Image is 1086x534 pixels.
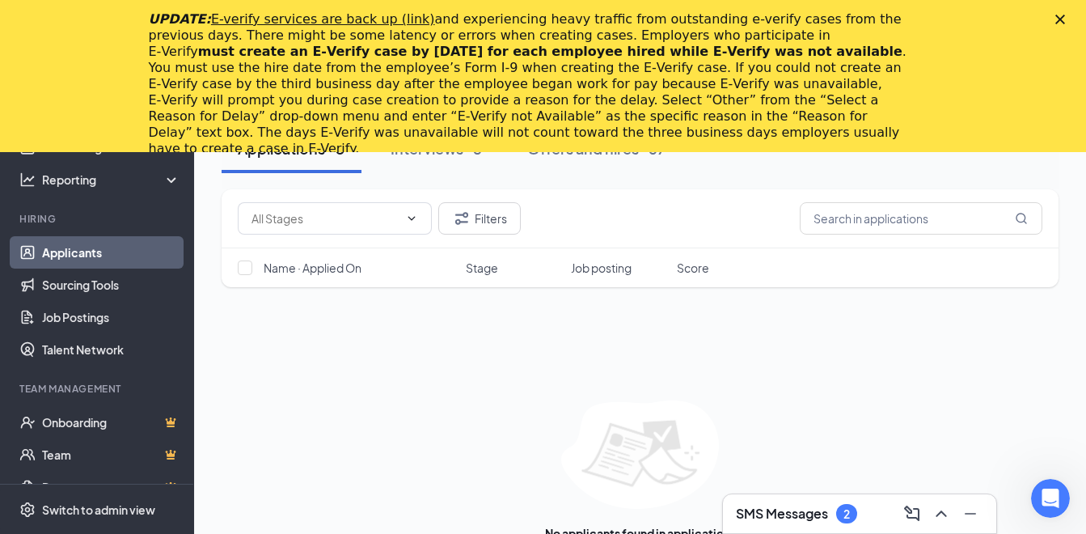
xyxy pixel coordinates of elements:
[932,504,951,523] svg: ChevronUp
[42,301,180,333] a: Job Postings
[42,236,180,269] a: Applicants
[677,260,709,276] span: Score
[961,504,980,523] svg: Minimize
[42,172,181,188] div: Reporting
[902,504,922,523] svg: ComposeMessage
[19,212,177,226] div: Hiring
[149,11,912,157] div: and experiencing heavy traffic from outstanding e-verify cases from the previous days. There migh...
[149,11,435,27] i: UPDATE:
[736,505,828,523] h3: SMS Messages
[42,502,155,518] div: Switch to admin view
[251,210,399,227] input: All Stages
[561,400,719,509] img: empty-state
[405,212,418,225] svg: ChevronDown
[843,507,850,521] div: 2
[264,260,361,276] span: Name · Applied On
[42,406,180,439] a: OnboardingCrown
[19,382,177,396] div: Team Management
[1055,15,1071,24] div: Close
[198,44,902,59] b: must create an E‑Verify case by [DATE] for each employee hired while E‑Verify was not available
[42,269,180,301] a: Sourcing Tools
[957,501,983,527] button: Minimize
[1015,212,1028,225] svg: MagnifyingGlass
[466,260,498,276] span: Stage
[928,501,954,527] button: ChevronUp
[800,202,1042,235] input: Search in applications
[19,172,36,188] svg: Analysis
[452,209,471,228] svg: Filter
[42,333,180,366] a: Talent Network
[19,502,36,518] svg: Settings
[899,501,925,527] button: ComposeMessage
[438,202,521,235] button: Filter Filters
[571,260,632,276] span: Job posting
[42,439,180,471] a: TeamCrown
[211,11,435,27] a: E-verify services are back up (link)
[1031,479,1070,518] iframe: Intercom live chat
[42,471,180,503] a: DocumentsCrown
